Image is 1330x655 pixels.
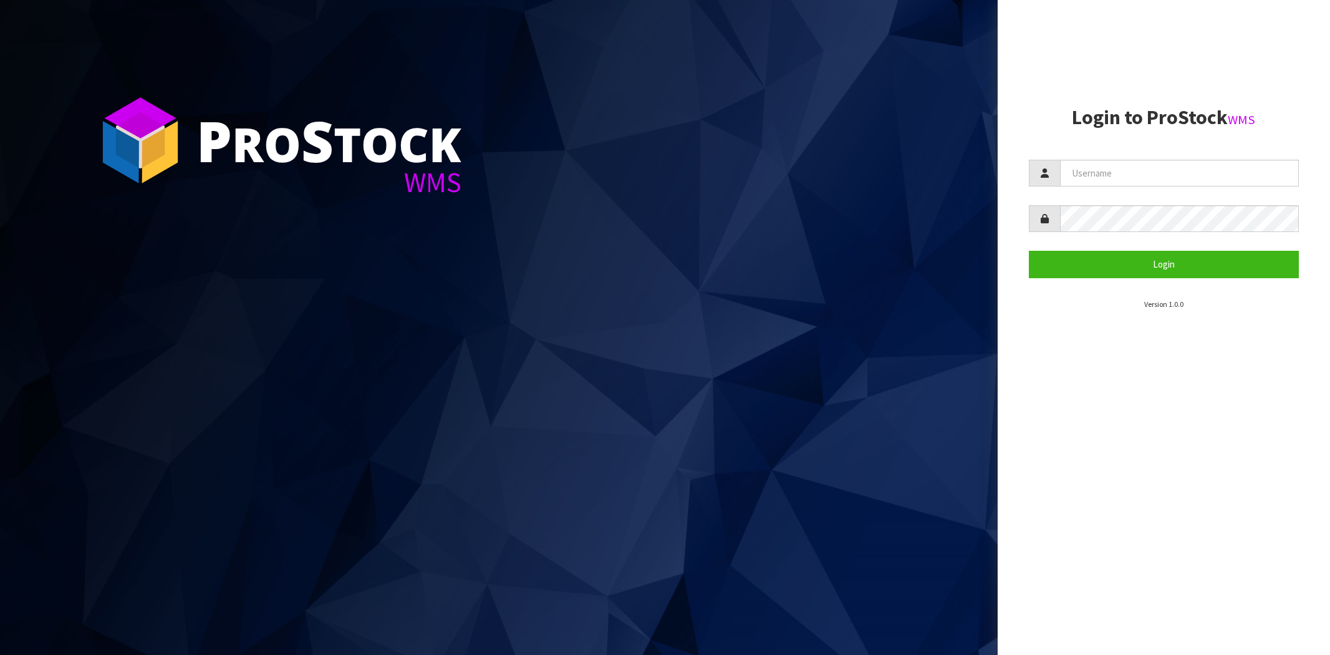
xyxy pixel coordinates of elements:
small: WMS [1228,112,1255,128]
input: Username [1060,160,1299,187]
img: ProStock Cube [94,94,187,187]
div: ro tock [196,112,461,168]
button: Login [1029,251,1299,278]
span: P [196,102,232,178]
h2: Login to ProStock [1029,107,1299,129]
div: WMS [196,168,461,196]
span: S [301,102,334,178]
small: Version 1.0.0 [1144,299,1183,309]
